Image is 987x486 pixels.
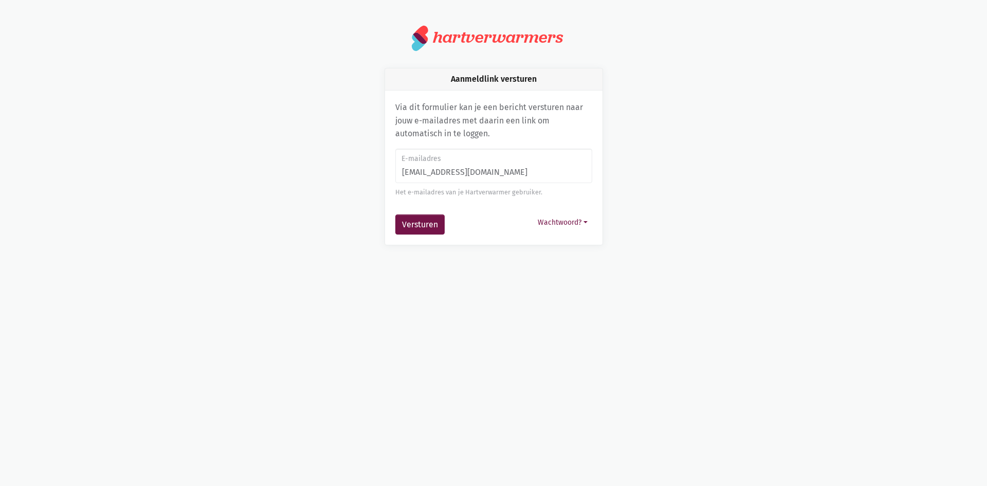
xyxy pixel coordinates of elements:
[433,28,563,47] div: hartverwarmers
[395,214,445,235] button: Versturen
[412,25,575,51] a: hartverwarmers
[533,214,592,230] button: Wachtwoord?
[395,101,592,140] p: Via dit formulier kan je een bericht versturen naar jouw e-mailadres met daarin een link om autom...
[395,187,592,197] div: Het e-mailadres van je Hartverwarmer gebruiker.
[385,68,602,91] div: Aanmeldlink versturen
[401,153,585,165] label: E-mailadres
[412,25,429,51] img: logo.svg
[395,149,592,235] form: Aanmeldlink versturen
